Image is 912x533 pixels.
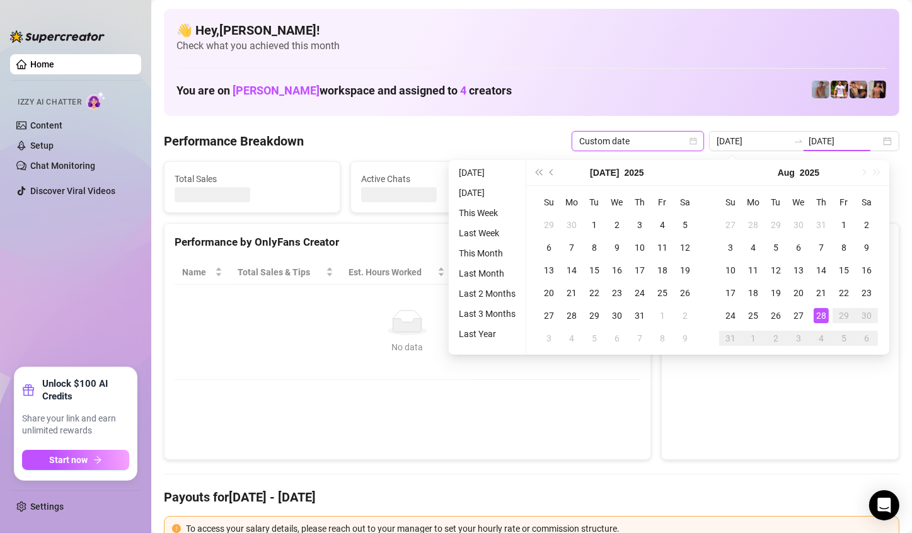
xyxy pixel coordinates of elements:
span: Custom date [579,132,696,151]
th: Chat Conversion [536,260,640,285]
img: AI Chatter [86,91,106,110]
h4: Performance Breakdown [164,132,304,150]
span: Active Chats [361,172,516,186]
img: Osvaldo [850,81,867,98]
img: logo-BBDzfeDw.svg [10,30,105,43]
span: Messages Sent [548,172,703,186]
input: Start date [717,134,788,148]
span: swap-right [794,136,804,146]
span: calendar [690,137,697,145]
div: No data [187,340,628,354]
img: Zach [869,81,886,98]
span: gift [22,384,35,396]
span: Start now [50,455,88,465]
span: Name [182,265,212,279]
th: Name [175,260,230,285]
span: 4 [460,84,466,97]
span: Share your link and earn unlimited rewards [22,413,129,437]
h1: You are on workspace and assigned to creators [176,84,512,98]
span: Chat Conversion [544,265,622,279]
div: Est. Hours Worked [349,265,435,279]
span: to [794,136,804,146]
span: Total Sales [175,172,330,186]
img: Hector [831,81,848,98]
span: Total Sales & Tips [238,265,323,279]
span: [PERSON_NAME] [233,84,320,97]
a: Settings [30,501,64,512]
th: Total Sales & Tips [230,260,341,285]
div: Open Intercom Messenger [869,490,899,520]
a: Content [30,120,62,130]
input: End date [809,134,880,148]
a: Home [30,59,54,69]
span: exclamation-circle [172,524,181,533]
span: Sales / Hour [460,265,519,279]
img: Joey [812,81,829,98]
strong: Unlock $100 AI Credits [42,377,129,403]
span: arrow-right [93,456,102,464]
div: Sales by OnlyFans Creator [672,234,889,251]
div: Performance by OnlyFans Creator [175,234,640,251]
a: Discover Viral Videos [30,186,115,196]
h4: Payouts for [DATE] - [DATE] [164,488,899,506]
a: Setup [30,140,54,151]
button: Start nowarrow-right [22,450,129,470]
h4: 👋 Hey, [PERSON_NAME] ! [176,21,887,39]
th: Sales / Hour [453,260,537,285]
a: Chat Monitoring [30,161,95,171]
span: Izzy AI Chatter [18,96,81,108]
span: Check what you achieved this month [176,39,887,53]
